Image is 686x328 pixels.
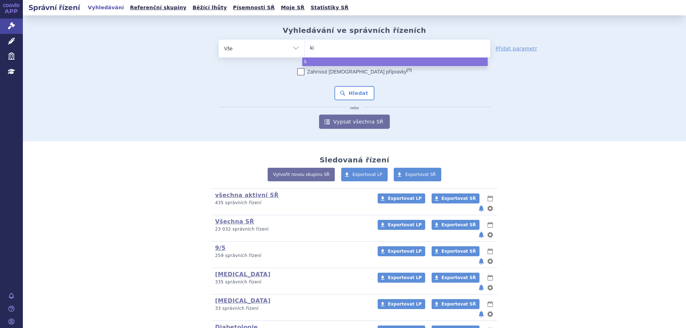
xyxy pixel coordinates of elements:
[353,172,383,177] span: Exportovat LP
[297,68,412,75] label: Zahrnout [DEMOGRAPHIC_DATA] přípravky
[215,279,368,285] p: 335 správních řízení
[215,218,254,225] a: Všechna SŘ
[215,253,368,259] p: 259 správních řízení
[231,3,277,12] a: Písemnosti SŘ
[283,26,426,35] h2: Vyhledávání ve správních řízeních
[405,172,436,177] span: Exportovat SŘ
[378,299,425,309] a: Exportovat LP
[341,168,388,181] a: Exportovat LP
[478,310,485,318] button: notifikace
[334,86,375,100] button: Hledat
[190,3,229,12] a: Běžící lhůty
[319,156,389,164] h2: Sledovaná řízení
[442,275,476,280] span: Exportovat SŘ
[394,168,441,181] a: Exportovat SŘ
[215,200,368,206] p: 435 správních řízení
[432,299,479,309] a: Exportovat SŘ
[487,273,494,282] button: lhůty
[496,45,537,52] a: Přidat parametr
[215,271,270,278] a: [MEDICAL_DATA]
[23,2,86,12] h2: Správní řízení
[86,3,126,12] a: Vyhledávání
[487,221,494,229] button: lhůty
[487,194,494,203] button: lhůty
[478,231,485,239] button: notifikace
[442,222,476,227] span: Exportovat SŘ
[487,231,494,239] button: nastavení
[388,196,422,201] span: Exportovat LP
[347,106,363,110] i: nebo
[378,193,425,203] a: Exportovat LP
[215,297,270,304] a: [MEDICAL_DATA]
[378,220,425,230] a: Exportovat LP
[478,283,485,292] button: notifikace
[308,3,351,12] a: Statistiky SŘ
[487,283,494,292] button: nastavení
[215,226,368,232] p: 23 032 správních řízení
[388,275,422,280] span: Exportovat LP
[487,204,494,213] button: nastavení
[388,249,422,254] span: Exportovat LP
[432,246,479,256] a: Exportovat SŘ
[487,257,494,266] button: nastavení
[215,306,368,312] p: 33 správních řízení
[487,310,494,318] button: nastavení
[432,193,479,203] a: Exportovat SŘ
[442,196,476,201] span: Exportovat SŘ
[432,220,479,230] a: Exportovat SŘ
[487,247,494,256] button: lhůty
[215,192,279,198] a: všechna aktivní SŘ
[319,115,390,129] a: Vypsat všechna SŘ
[279,3,307,12] a: Moje SŘ
[215,244,225,251] a: 9/5
[378,246,425,256] a: Exportovat LP
[128,3,189,12] a: Referenční skupiny
[388,222,422,227] span: Exportovat LP
[407,68,412,72] abbr: (?)
[432,273,479,283] a: Exportovat SŘ
[442,302,476,307] span: Exportovat SŘ
[302,57,488,66] li: k
[478,204,485,213] button: notifikace
[268,168,335,181] a: Vytvořit novou skupinu SŘ
[442,249,476,254] span: Exportovat SŘ
[487,300,494,308] button: lhůty
[388,302,422,307] span: Exportovat LP
[478,257,485,266] button: notifikace
[378,273,425,283] a: Exportovat LP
